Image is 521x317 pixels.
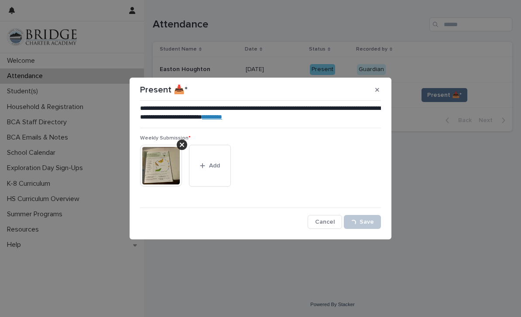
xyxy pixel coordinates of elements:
span: Add [209,163,220,169]
span: Save [360,219,374,225]
button: Cancel [308,215,342,229]
p: Present 📥* [140,85,188,95]
button: Save [344,215,381,229]
button: Add [189,145,231,187]
span: Cancel [315,219,335,225]
span: Weekly Submission [140,136,191,141]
